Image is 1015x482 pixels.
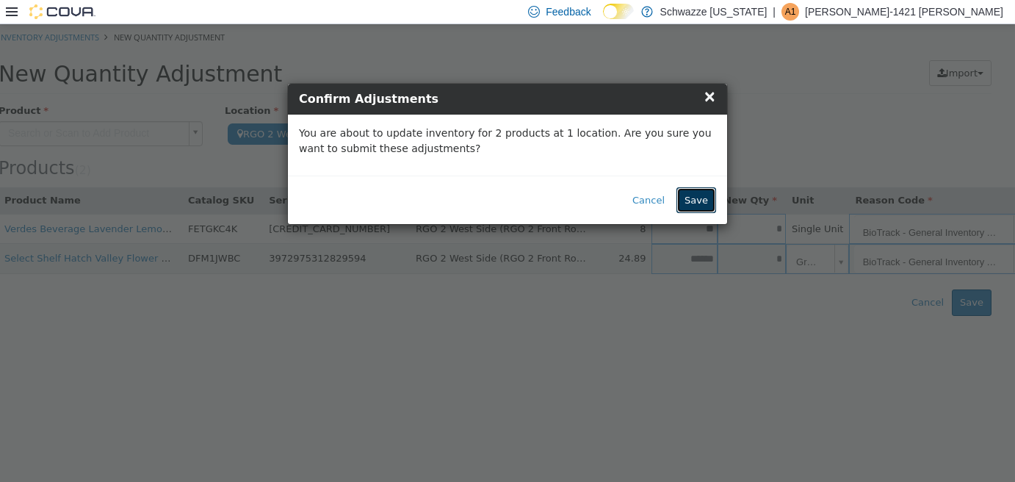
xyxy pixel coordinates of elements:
button: Cancel [624,163,673,190]
span: × [703,63,716,81]
p: You are about to update inventory for 2 products at 1 location. Are you sure you want to submit t... [299,101,716,132]
span: A1 [785,3,796,21]
h4: Confirm Adjustments [299,66,716,84]
button: Save [676,163,716,190]
p: Schwazze [US_STATE] [660,3,767,21]
div: Amanda-1421 Lyons [781,3,799,21]
img: Cova [29,4,95,19]
input: Dark Mode [603,4,634,19]
span: Feedback [546,4,590,19]
p: [PERSON_NAME]-1421 [PERSON_NAME] [805,3,1003,21]
p: | [773,3,776,21]
span: Dark Mode [603,19,604,20]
